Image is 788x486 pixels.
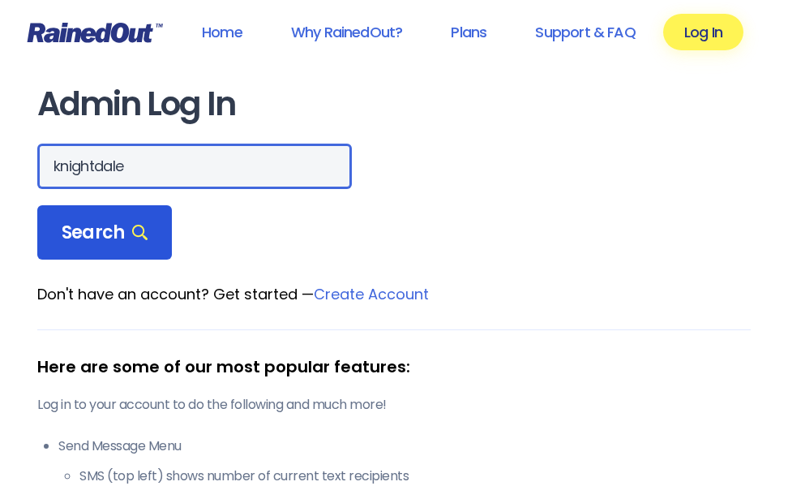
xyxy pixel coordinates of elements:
a: Support & FAQ [514,14,656,50]
a: Log In [663,14,743,50]
div: Here are some of our most popular features: [37,355,751,379]
a: Plans [430,14,507,50]
a: Why RainedOut? [270,14,424,50]
a: Create Account [314,284,429,304]
a: Home [181,14,263,50]
input: Search Orgs… [37,144,352,189]
p: Log in to your account to do the following and much more! [37,395,751,415]
li: SMS (top left) shows number of current text recipients [79,467,751,486]
div: Search [37,205,172,260]
span: Search [62,221,148,244]
h1: Admin Log In [37,86,751,123]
